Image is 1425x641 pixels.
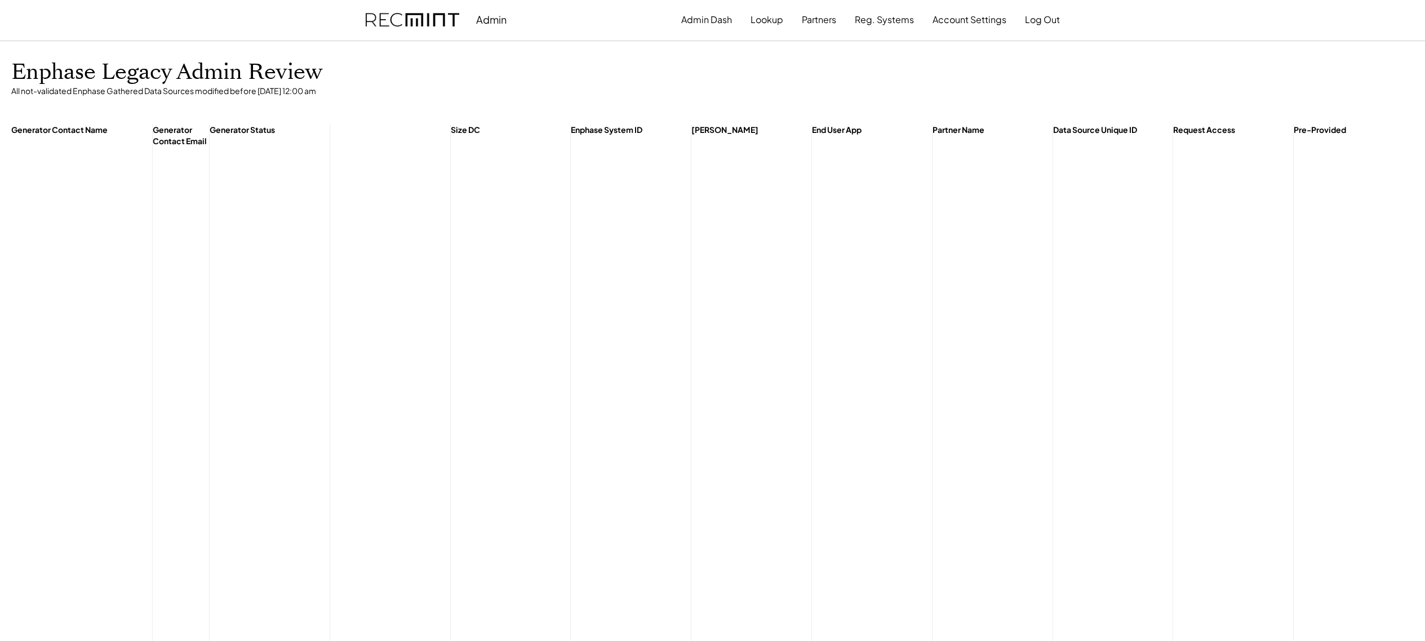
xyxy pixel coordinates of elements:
[751,8,783,31] button: Lookup
[451,124,571,145] div: Size DC
[476,13,507,26] div: Admin
[11,59,1414,86] h1: Enphase Legacy Admin Review
[691,124,811,145] div: [PERSON_NAME]
[933,8,1006,31] button: Account Settings
[11,86,316,97] div: All not-validated Enphase Gathered Data Sources modified before [DATE] 12:00 am
[1025,8,1060,31] button: Log Out
[1053,124,1173,145] div: Data Source Unique ID
[933,124,1053,145] div: Partner Name
[812,124,932,145] div: End User App
[366,13,459,27] img: recmint-logotype%403x.png
[571,124,691,145] div: Enphase System ID
[802,8,836,31] button: Partners
[153,124,209,146] div: Generator Contact Email
[1173,124,1293,145] div: Request Access
[1294,124,1414,145] div: Pre-Provided
[11,124,152,145] div: Generator Contact Name
[855,8,914,31] button: Reg. Systems
[681,8,732,31] button: Admin Dash
[210,124,330,145] div: Generator Status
